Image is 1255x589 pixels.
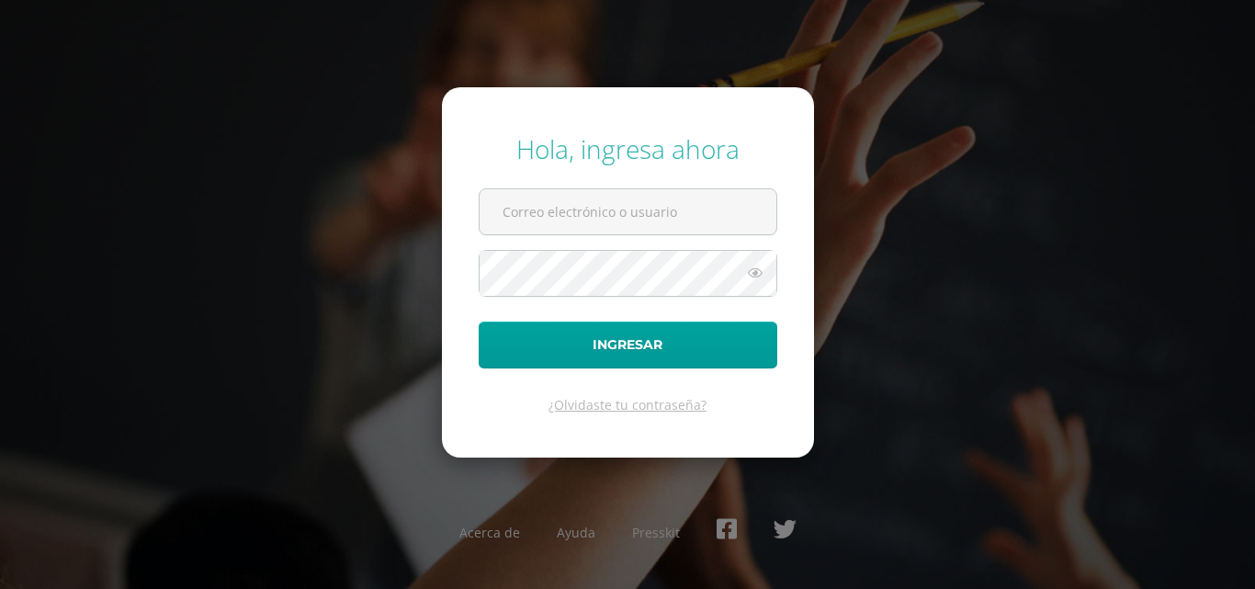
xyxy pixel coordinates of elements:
[548,396,707,413] a: ¿Olvidaste tu contraseña?
[479,322,777,368] button: Ingresar
[480,189,776,234] input: Correo electrónico o usuario
[459,524,520,541] a: Acerca de
[557,524,595,541] a: Ayuda
[632,524,680,541] a: Presskit
[479,131,777,166] div: Hola, ingresa ahora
